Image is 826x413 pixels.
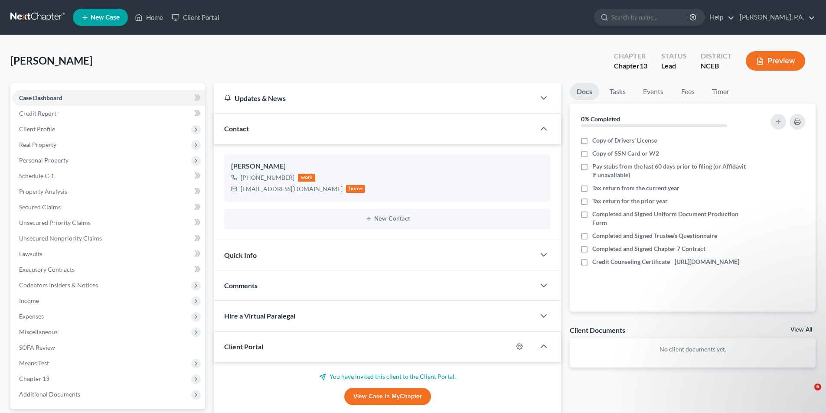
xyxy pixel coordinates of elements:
[19,219,91,226] span: Unsecured Priority Claims
[701,51,732,61] div: District
[790,327,812,333] a: View All
[592,149,659,158] span: Copy of SSN Card or W2
[592,162,747,179] span: Pay stubs from the last 60 days prior to filing (or Affidavit if unavailable)
[592,210,747,227] span: Completed and Signed Uniform Document Production Form
[614,51,647,61] div: Chapter
[611,9,691,25] input: Search by name...
[19,266,75,273] span: Executory Contracts
[735,10,815,25] a: [PERSON_NAME], P.A.
[19,156,69,164] span: Personal Property
[19,344,55,351] span: SOFA Review
[344,388,431,405] a: View Case in MyChapter
[661,61,687,71] div: Lead
[674,83,702,100] a: Fees
[705,10,735,25] a: Help
[12,231,205,246] a: Unsecured Nonpriority Claims
[701,61,732,71] div: NCEB
[570,325,625,335] div: Client Documents
[231,161,544,172] div: [PERSON_NAME]
[224,94,525,103] div: Updates & News
[19,125,55,133] span: Client Profile
[592,136,657,145] span: Copy of Drivers’ License
[705,83,736,100] a: Timer
[19,234,102,242] span: Unsecured Nonpriority Claims
[12,246,205,262] a: Lawsuits
[570,83,599,100] a: Docs
[231,215,544,222] button: New Contact
[603,83,633,100] a: Tasks
[12,340,205,355] a: SOFA Review
[224,342,263,351] span: Client Portal
[19,110,56,117] span: Credit Report
[12,215,205,231] a: Unsecured Priority Claims
[298,174,315,182] div: work
[592,257,739,266] span: Credit Counseling Certificate - [URL][DOMAIN_NAME]
[636,83,670,100] a: Events
[12,199,205,215] a: Secured Claims
[91,14,120,21] span: New Case
[614,61,647,71] div: Chapter
[12,262,205,277] a: Executory Contracts
[581,115,620,123] strong: 0% Completed
[12,106,205,121] a: Credit Report
[12,90,205,106] a: Case Dashboard
[19,188,67,195] span: Property Analysis
[224,372,551,381] p: You have invited this client to the Client Portal.
[167,10,224,25] a: Client Portal
[19,203,61,211] span: Secured Claims
[19,312,44,320] span: Expenses
[19,328,58,335] span: Miscellaneous
[224,251,257,259] span: Quick Info
[592,197,668,205] span: Tax return for the prior year
[10,54,92,67] span: [PERSON_NAME]
[224,281,258,289] span: Comments
[19,297,39,304] span: Income
[19,94,62,101] span: Case Dashboard
[12,168,205,184] a: Schedule C-1
[592,231,717,240] span: Completed and Signed Trustee’s Questionnaire
[592,184,679,192] span: Tax return from the current year
[131,10,167,25] a: Home
[224,124,249,133] span: Contact
[19,141,56,148] span: Real Property
[19,375,49,382] span: Chapter 13
[746,51,805,71] button: Preview
[19,390,80,398] span: Additional Documents
[19,250,42,257] span: Lawsuits
[797,384,817,404] iframe: Intercom live chat
[19,172,54,179] span: Schedule C-1
[661,51,687,61] div: Status
[224,312,295,320] span: Hire a Virtual Paralegal
[577,345,809,354] p: No client documents yet.
[12,184,205,199] a: Property Analysis
[241,173,294,182] div: [PHONE_NUMBER]
[19,281,98,289] span: Codebtors Insiders & Notices
[814,384,821,390] span: 6
[346,185,365,193] div: home
[640,62,647,70] span: 13
[592,244,705,253] span: Completed and Signed Chapter 7 Contract
[241,185,343,193] div: [EMAIL_ADDRESS][DOMAIN_NAME]
[19,359,49,367] span: Means Test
